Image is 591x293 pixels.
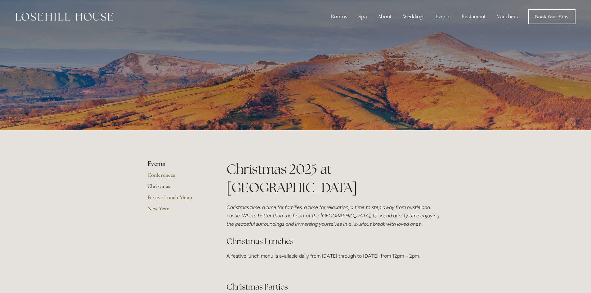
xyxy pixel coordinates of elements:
[457,11,491,23] div: Restaurant
[147,194,207,205] a: Festive Lunch Menu
[353,11,372,23] div: Spa
[398,11,429,23] div: Weddings
[147,171,207,183] a: Conferences
[431,11,455,23] div: Events
[226,160,444,197] h1: Christmas 2025 at [GEOGRAPHIC_DATA]
[492,11,523,23] a: Vouchers
[226,282,444,292] h2: Christmas Parties
[16,13,113,21] img: Losehill House
[326,11,352,23] div: Rooms
[147,205,207,216] a: New Year
[226,252,444,260] p: A festive lunch menu is available daily from [DATE] through to [DATE], from 12pm – 2pm.
[147,183,207,194] a: Christmas
[528,9,575,24] a: Book Your Stay
[373,11,397,23] div: About
[226,236,444,247] h2: Christmas Lunches
[147,160,207,168] li: Events
[226,204,441,227] em: Christmas time, a time for families, a time for relaxation, a time to step away from hustle and b...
